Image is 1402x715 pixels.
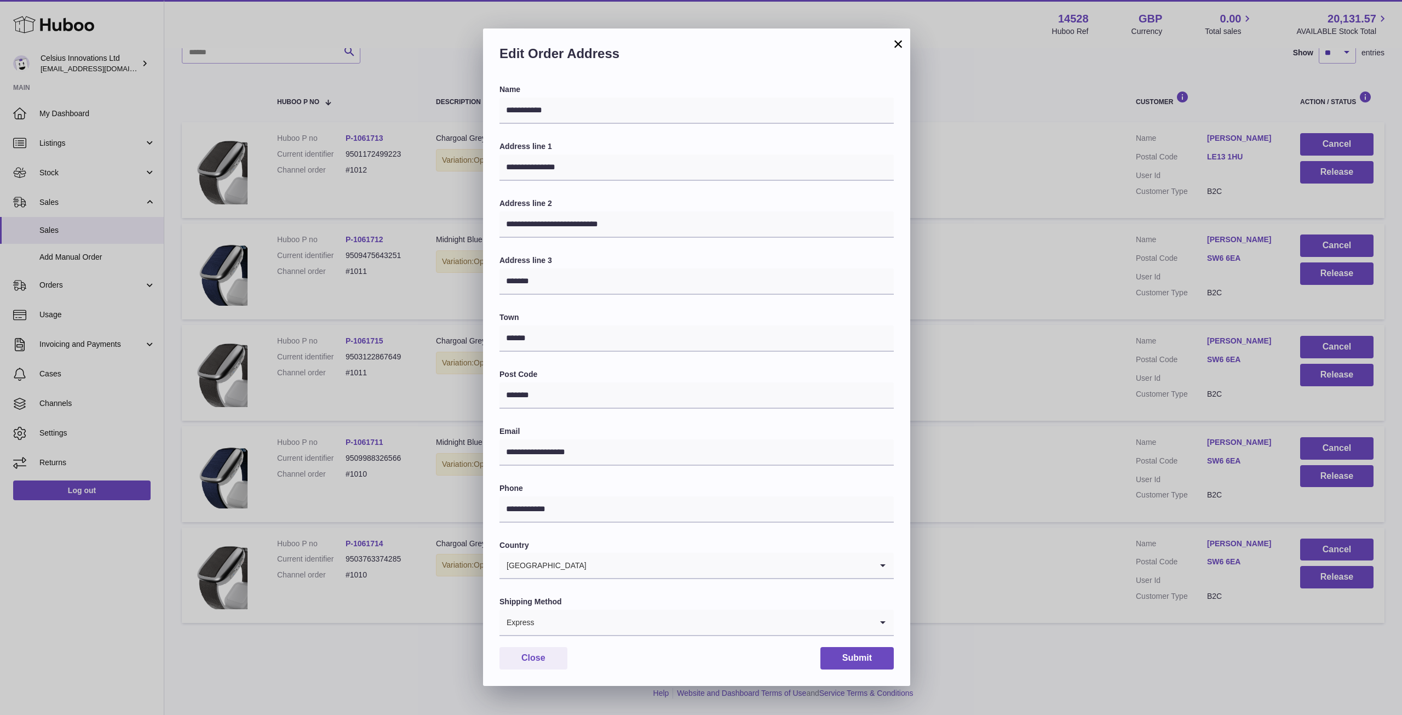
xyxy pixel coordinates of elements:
[499,610,894,636] div: Search for option
[499,540,894,551] label: Country
[499,312,894,323] label: Town
[499,647,567,670] button: Close
[499,369,894,380] label: Post Code
[499,483,894,494] label: Phone
[499,553,894,579] div: Search for option
[499,198,894,209] label: Address line 2
[499,84,894,95] label: Name
[499,255,894,266] label: Address line 3
[587,553,872,578] input: Search for option
[820,647,894,670] button: Submit
[499,553,587,578] span: [GEOGRAPHIC_DATA]
[499,45,894,68] h2: Edit Order Address
[499,597,894,607] label: Shipping Method
[499,426,894,437] label: Email
[892,37,905,50] button: ×
[535,610,872,635] input: Search for option
[499,610,535,635] span: Express
[499,141,894,152] label: Address line 1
